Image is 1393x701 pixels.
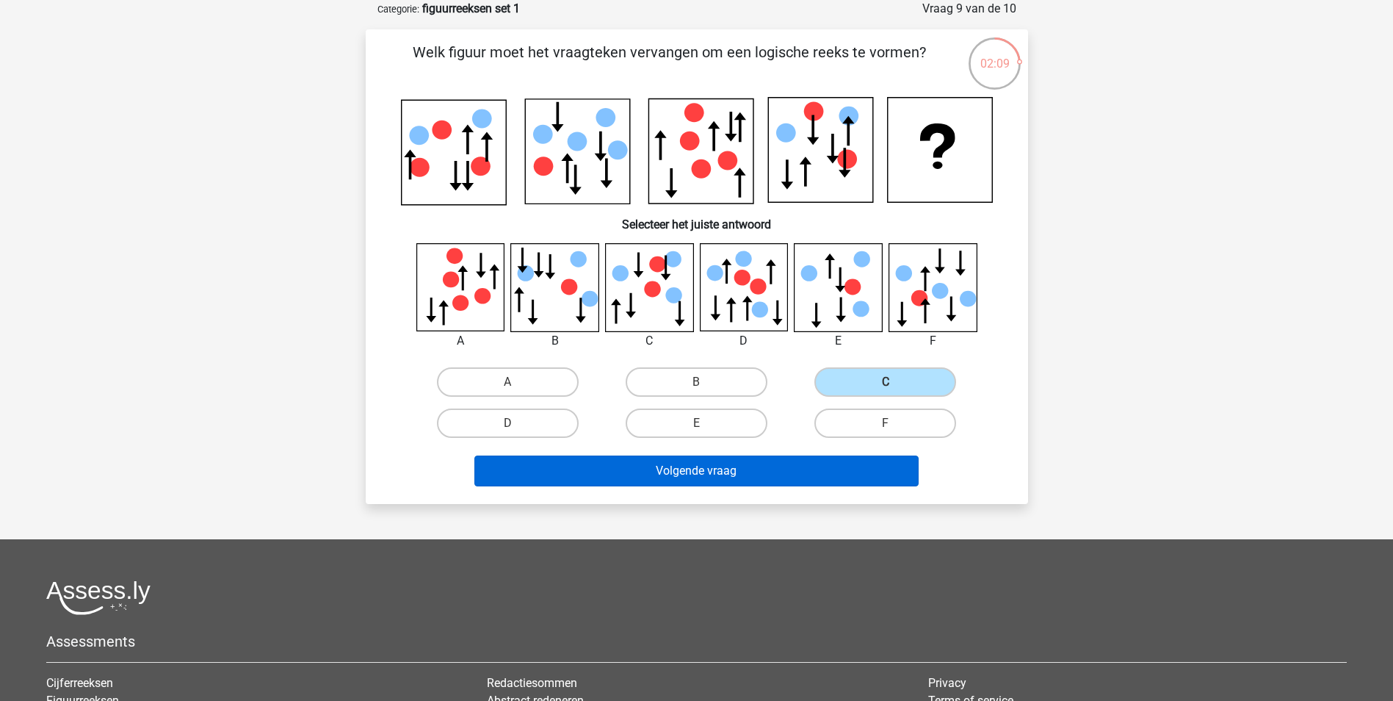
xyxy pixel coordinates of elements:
label: A [437,367,579,397]
h5: Assessments [46,633,1347,650]
div: E [783,332,894,350]
div: B [499,332,610,350]
a: Privacy [928,676,966,690]
div: 02:09 [967,36,1022,73]
label: F [814,409,956,438]
h6: Selecteer het juiste antwoord [389,206,1005,231]
div: C [594,332,705,350]
small: Categorie: [377,4,419,15]
label: E [626,409,767,438]
a: Redactiesommen [487,676,577,690]
div: A [405,332,516,350]
label: C [814,367,956,397]
img: Assessly logo [46,580,151,615]
button: Volgende vraag [474,456,919,486]
strong: figuurreeksen set 1 [422,1,520,15]
label: B [626,367,767,397]
p: Welk figuur moet het vraagteken vervangen om een logische reeks te vormen? [389,41,949,85]
a: Cijferreeksen [46,676,113,690]
div: D [689,332,800,350]
label: D [437,409,579,438]
div: F [878,332,988,350]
